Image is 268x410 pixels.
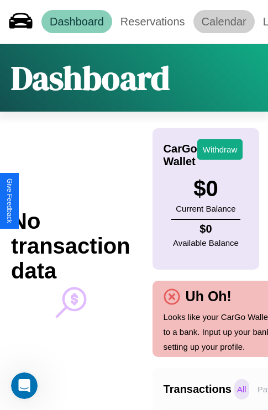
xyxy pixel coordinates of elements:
[41,10,112,33] a: Dashboard
[193,10,255,33] a: Calendar
[11,55,170,101] h1: Dashboard
[173,223,239,235] h4: $ 0
[173,235,239,250] p: Available Balance
[197,139,243,160] button: Withdraw
[176,201,235,216] p: Current Balance
[180,288,237,304] h4: Uh Oh!
[234,379,249,400] p: All
[164,383,232,396] h4: Transactions
[176,176,235,201] h3: $ 0
[6,178,13,223] div: Give Feedback
[164,143,197,168] h4: CarGo Wallet
[11,209,130,283] h2: No transaction data
[112,10,193,33] a: Reservations
[11,372,38,399] iframe: Intercom live chat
